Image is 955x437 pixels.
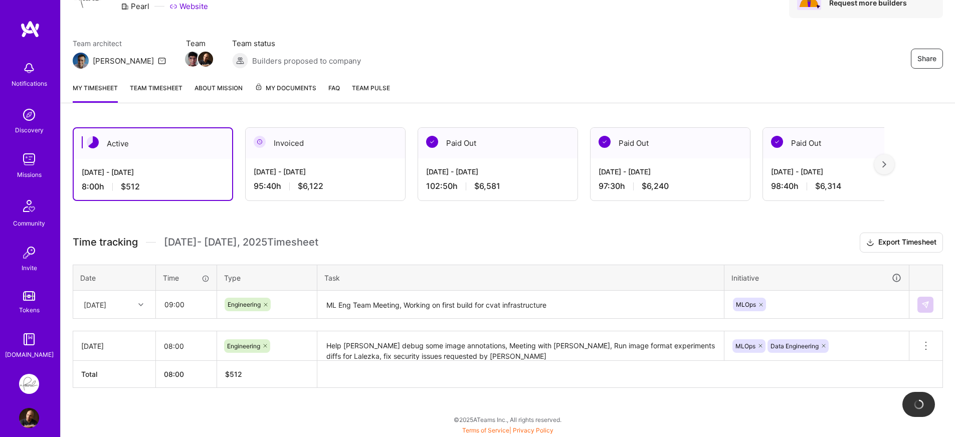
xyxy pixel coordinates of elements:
[5,349,54,360] div: [DOMAIN_NAME]
[186,38,212,49] span: Team
[130,83,182,103] a: Team timesheet
[23,291,35,301] img: tokens
[731,272,902,284] div: Initiative
[156,361,217,388] th: 08:00
[228,301,261,308] span: Engineering
[73,53,89,69] img: Team Architect
[246,128,405,158] div: Invoiced
[227,342,260,350] span: Engineering
[298,181,323,191] span: $6,122
[17,169,42,180] div: Missions
[462,426,553,434] span: |
[921,301,929,309] img: Submit
[599,181,742,191] div: 97:30 h
[418,128,578,158] div: Paid Out
[15,125,44,135] div: Discovery
[232,38,361,49] span: Team status
[22,263,37,273] div: Invite
[121,3,129,11] i: icon CompanyGray
[19,408,39,428] img: User Avatar
[474,181,500,191] span: $6,581
[462,426,509,434] a: Terms of Service
[917,297,934,313] div: null
[73,83,118,103] a: My timesheet
[121,1,149,12] div: Pearl
[513,426,553,434] a: Privacy Policy
[426,181,569,191] div: 102:50 h
[591,128,750,158] div: Paid Out
[81,341,147,351] div: [DATE]
[882,161,886,168] img: right
[17,194,41,218] img: Community
[13,218,45,229] div: Community
[866,238,874,248] i: icon Download
[93,56,154,66] div: [PERSON_NAME]
[74,128,232,159] div: Active
[599,166,742,177] div: [DATE] - [DATE]
[158,57,166,65] i: icon Mail
[771,166,914,177] div: [DATE] - [DATE]
[73,361,156,388] th: Total
[19,374,39,394] img: Pearl: ML Engineering Team
[232,53,248,69] img: Builders proposed to company
[328,83,340,103] a: FAQ
[815,181,841,191] span: $6,314
[254,181,397,191] div: 95:40 h
[73,38,166,49] span: Team architect
[198,52,213,67] img: Team Member Avatar
[138,302,143,307] i: icon Chevron
[169,1,208,12] a: Website
[17,408,42,428] a: User Avatar
[186,51,199,68] a: Team Member Avatar
[917,54,936,64] span: Share
[19,105,39,125] img: discovery
[252,56,361,66] span: Builders proposed to company
[73,265,156,291] th: Date
[771,136,783,148] img: Paid Out
[318,332,723,360] textarea: Help [PERSON_NAME] debug some image annotations, Meeting with [PERSON_NAME], Run image format exp...
[17,374,42,394] a: Pearl: ML Engineering Team
[121,181,140,192] span: $512
[82,181,224,192] div: 8:00 h
[199,51,212,68] a: Team Member Avatar
[195,83,243,103] a: About Mission
[352,84,390,92] span: Team Pulse
[254,166,397,177] div: [DATE] - [DATE]
[156,333,217,359] input: HH:MM
[599,136,611,148] img: Paid Out
[73,236,138,249] span: Time tracking
[735,342,755,350] span: MLOps
[642,181,669,191] span: $6,240
[317,265,724,291] th: Task
[426,166,569,177] div: [DATE] - [DATE]
[19,243,39,263] img: Invite
[87,136,99,148] img: Active
[763,128,922,158] div: Paid Out
[860,233,943,253] button: Export Timesheet
[185,52,200,67] img: Team Member Avatar
[84,299,106,310] div: [DATE]
[163,273,210,283] div: Time
[352,83,390,103] a: Team Pulse
[217,265,317,291] th: Type
[82,167,224,177] div: [DATE] - [DATE]
[426,136,438,148] img: Paid Out
[20,20,40,38] img: logo
[164,236,318,249] span: [DATE] - [DATE] , 2025 Timesheet
[254,136,266,148] img: Invoiced
[913,398,925,410] img: loading
[60,407,955,432] div: © 2025 ATeams Inc., All rights reserved.
[12,78,47,89] div: Notifications
[911,49,943,69] button: Share
[19,329,39,349] img: guide book
[19,58,39,78] img: bell
[736,301,756,308] span: MLOps
[255,83,316,103] a: My Documents
[318,292,723,318] textarea: ML Eng Team Meeting, Working on first build for cvat infrastructure
[771,181,914,191] div: 98:40 h
[19,305,40,315] div: Tokens
[156,291,216,318] input: HH:MM
[771,342,819,350] span: Data Engineering
[255,83,316,94] span: My Documents
[225,370,242,378] span: $ 512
